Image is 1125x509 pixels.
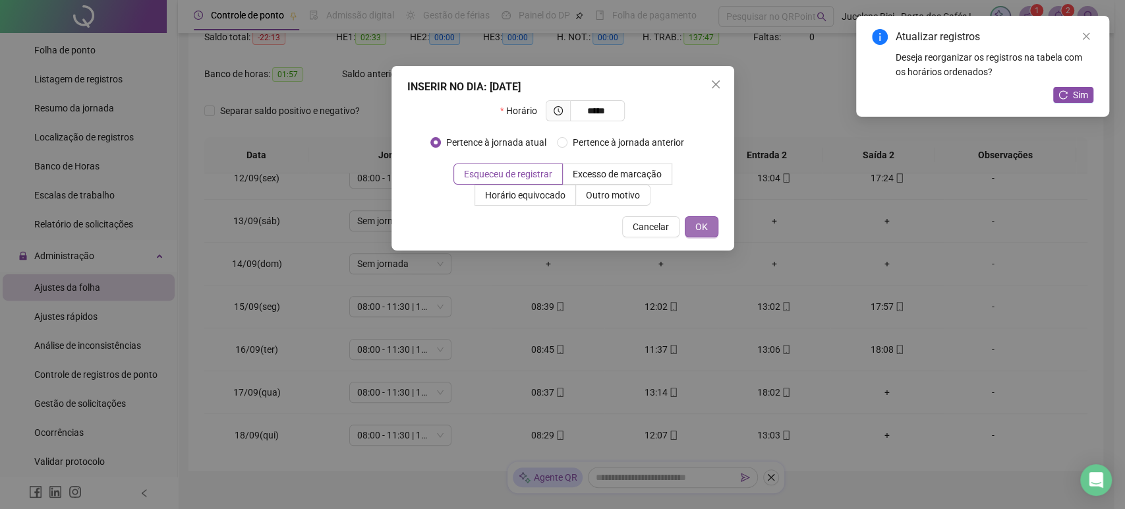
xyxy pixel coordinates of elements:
[485,190,565,200] span: Horário equivocado
[622,216,679,237] button: Cancelar
[1082,32,1091,41] span: close
[1079,29,1093,44] a: Close
[554,106,563,115] span: clock-circle
[896,50,1093,79] div: Deseja reorganizar os registros na tabela com os horários ordenados?
[464,169,552,179] span: Esqueceu de registrar
[500,100,546,121] label: Horário
[872,29,888,45] span: info-circle
[573,169,662,179] span: Excesso de marcação
[710,79,721,90] span: close
[705,74,726,95] button: Close
[685,216,718,237] button: OK
[1053,87,1093,103] button: Sim
[407,79,718,95] div: INSERIR NO DIA : [DATE]
[586,190,640,200] span: Outro motivo
[1073,88,1088,102] span: Sim
[896,29,1093,45] div: Atualizar registros
[567,135,689,150] span: Pertence à jornada anterior
[1080,464,1112,496] div: Open Intercom Messenger
[695,220,708,234] span: OK
[633,220,669,234] span: Cancelar
[1058,90,1068,100] span: reload
[441,135,552,150] span: Pertence à jornada atual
